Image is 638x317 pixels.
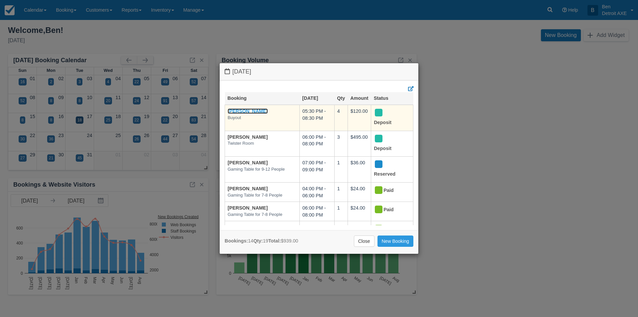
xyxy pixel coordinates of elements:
[374,205,405,215] div: Paid
[228,192,297,199] em: Gaming Table for 7-8 People
[228,186,268,191] a: [PERSON_NAME]
[348,183,371,202] td: $24.00
[225,68,413,75] h4: [DATE]
[228,160,268,165] a: [PERSON_NAME]
[228,225,268,230] a: [PERSON_NAME]
[374,95,388,101] a: Status
[354,236,374,247] a: Close
[228,166,297,173] em: Gaming Table for 9-12 People
[377,236,414,247] a: New Booking
[225,238,298,244] div: 14 19 $939.00
[302,95,318,101] a: [DATE]
[334,105,348,131] td: 4
[337,95,345,101] a: Qty
[300,131,335,157] td: 06:00 PM - 08:00 PM
[228,115,297,121] em: Buyout
[300,183,335,202] td: 04:00 PM - 06:00 PM
[300,221,335,240] td: 06:00 PM - 08:00 PM
[228,95,247,101] a: Booking
[228,212,297,218] em: Gaming Table for 7-8 People
[228,140,297,147] em: Twister Room
[268,238,281,243] strong: Total:
[374,185,405,196] div: Paid
[374,224,405,235] div: Paid
[228,108,268,114] a: [PERSON_NAME]
[300,202,335,221] td: 06:00 PM - 08:00 PM
[348,221,371,240] td: $18.00
[334,131,348,157] td: 3
[348,157,371,183] td: $36.00
[300,105,335,131] td: 05:30 PM - 08:30 PM
[374,134,405,154] div: Deposit
[348,131,371,157] td: $495.00
[348,105,371,131] td: $120.00
[374,159,405,180] div: Reserved
[228,134,268,140] a: [PERSON_NAME]
[374,108,405,128] div: Deposit
[300,157,335,183] td: 07:00 PM - 09:00 PM
[350,95,368,101] a: Amount
[334,183,348,202] td: 1
[225,238,248,243] strong: Bookings:
[253,238,263,243] strong: Qty:
[334,202,348,221] td: 1
[334,157,348,183] td: 1
[334,221,348,240] td: 1
[228,205,268,211] a: [PERSON_NAME]
[348,202,371,221] td: $24.00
